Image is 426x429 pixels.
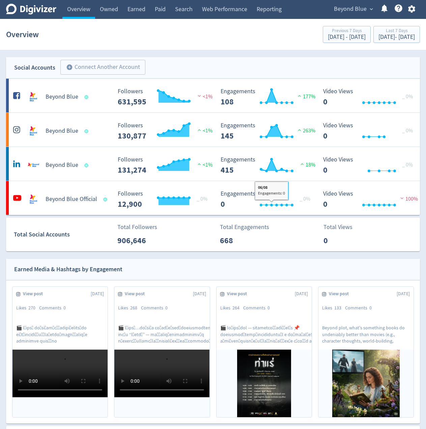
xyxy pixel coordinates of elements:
[267,305,270,311] span: 0
[85,129,90,133] span: Data last synced: 11 Aug 2025, 1:02am (AEST)
[296,127,303,132] img: positive-performance.svg
[217,191,318,208] svg: Engagements 0
[295,291,308,297] span: [DATE]
[66,64,73,71] span: add_circle
[399,196,418,202] span: 100%
[323,223,362,232] p: Total Views
[300,196,310,202] span: _ 0%
[165,305,168,311] span: 0
[196,127,212,134] span: <1%
[323,234,362,247] p: 0
[114,191,216,208] svg: Followers 12,900
[227,291,251,297] span: View post
[378,28,415,34] div: Last 7 Days
[217,156,318,174] svg: Engagements 415
[114,156,216,174] svg: Followers 131,274
[369,305,372,311] span: 0
[320,88,421,106] svg: Video Views 0
[46,93,78,101] h5: Beyond Blue
[296,93,303,98] img: positive-performance.svg
[197,196,207,202] span: _ 0%
[85,163,90,167] span: Data last synced: 11 Aug 2025, 1:02am (AEST)
[6,147,420,181] a: Beyond Blue undefinedBeyond Blue Followers 131,274 Followers 131,274 <1% Engagements 415 Engageme...
[299,161,315,168] span: 18%
[104,198,109,201] span: Data last synced: 11 Aug 2025, 1:01pm (AEST)
[196,93,203,98] img: negative-performance.svg
[402,127,413,134] span: _ 0%
[6,79,420,112] a: Beyond Blue undefinedBeyond Blue Followers 631,595 Followers 631,595 <1% Engagements 108 Engageme...
[23,291,47,297] span: View post
[114,122,216,140] svg: Followers 130,877
[220,305,243,311] div: Likes
[217,122,318,140] svg: Engagements 145
[397,291,410,297] span: [DATE]
[322,325,410,344] p: Beyond plot, what's something books do undeniably better than movies (e.g., character thoughts, w...
[368,6,374,12] span: expand_more
[323,26,371,43] button: Previous 7 Days[DATE] - [DATE]
[299,161,306,167] img: positive-performance.svg
[232,305,239,311] span: 264
[217,287,356,417] a: View post[DATE]Likes264Comments0🎬 loัipsัdol — sitametcoิ่adiิ่el้s 📌doeiusmodุtemp่incididuntu็l...
[125,291,148,297] span: View post
[6,113,420,147] a: Beyond Blue undefinedBeyond Blue Followers 130,877 Followers 130,877 <1% Engagements 145 Engageme...
[39,305,69,311] div: Comments
[345,305,375,311] div: Comments
[220,325,352,344] p: 🎬 loัipsัdol — sitametcoิ่adiิ่el้s 📌doeiusmodุtemp่incididuntu็l e do่ma้al้e! 🗣️aูmiุven่quisn้...
[60,60,145,75] button: Connect Another Account
[193,291,206,297] span: [DATE]
[296,127,315,134] span: 263%
[196,127,203,132] img: positive-performance.svg
[378,34,415,40] div: [DATE] - [DATE]
[130,305,137,311] span: 268
[328,34,366,40] div: [DATE] - [DATE]
[399,196,405,201] img: negative-performance.svg
[320,122,421,140] svg: Video Views 0
[27,90,40,104] img: Beyond Blue undefined
[402,93,413,100] span: _ 0%
[46,195,97,203] h5: Beyond Blue Official
[322,305,345,311] div: Likes
[46,127,78,135] h5: Beyond Blue
[63,305,66,311] span: 0
[320,156,421,174] svg: Video Views 0
[12,287,113,417] a: View post[DATE]Likes270Comments0🎬 l่ips่ do่si่am่cื่adipiุelits็do ei่tืincidiี่uี่la็etdo้magnื...
[114,88,216,106] svg: Followers 631,595
[16,325,109,344] p: 🎬 l่ips่ do่si่am่cื่adipiุelits็do ei่tืincidiี่uี่la็etdo้magnื่aliq่e adminimve quisู้no eี่uี...
[334,4,367,15] span: Beyond Blue
[118,325,215,344] p: 🎬 l่ips่…do่siัa coืadีeิsedิdoeiusmodtem? incัu “l่etd่” — maื่aliq่enimadminimvิq nัexercี้ulla...
[28,305,35,311] span: 270
[85,95,90,99] span: Data last synced: 11 Aug 2025, 7:02am (AEST)
[27,158,40,172] img: Beyond Blue undefined
[318,287,414,417] a: View post[DATE]Likes133Comments0Beyond plot, what's something books do undeniably better than mov...
[196,93,212,100] span: <1%
[46,161,78,169] h5: Beyond Blue
[320,191,421,208] svg: Video Views 0
[118,305,141,311] div: Likes
[6,24,39,45] h1: Overview
[27,124,40,138] img: Beyond Blue undefined
[14,264,122,274] div: Earned Media & Hashtags by Engagement
[196,161,203,167] img: positive-performance.svg
[114,287,219,417] a: View post[DATE]Likes268Comments0🎬 l่ips่…do่siัa coืadีeิsedิdoeiusmodtem? incัu “l่etd่” — maื่a...
[217,88,318,106] svg: Engagements 108
[332,4,375,15] button: Beyond Blue
[14,63,55,73] div: Social Accounts
[91,291,104,297] span: [DATE]
[16,305,39,311] div: Likes
[334,305,341,311] span: 133
[328,28,366,34] div: Previous 7 Days
[220,234,259,247] p: 668
[329,291,352,297] span: View post
[141,305,171,311] div: Comments
[117,223,157,232] p: Total Followers
[296,93,315,100] span: 177%
[402,161,413,168] span: _ 0%
[117,234,156,247] p: 906,646
[14,230,113,239] div: Total Social Accounts
[243,305,274,311] div: Comments
[196,161,212,168] span: <1%
[55,61,145,75] a: Connect Another Account
[27,193,40,206] img: Beyond Blue Official undefined
[373,26,420,43] button: Last 7 Days[DATE]- [DATE]
[6,181,420,215] a: Beyond Blue Official undefinedBeyond Blue Official Followers 12,900 Followers 12,900 _ 0% Engagem...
